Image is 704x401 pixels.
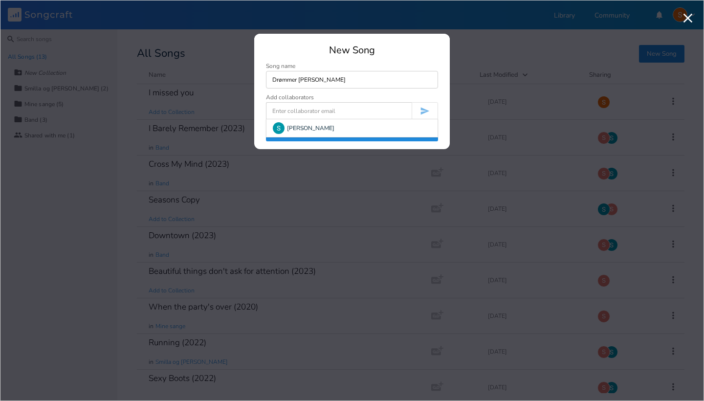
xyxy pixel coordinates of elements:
input: Enter song name [266,71,438,89]
div: Song name [266,63,438,69]
img: Sigrid Debois [272,122,285,134]
button: Invite [412,102,438,120]
div: New Song [266,45,438,55]
input: Enter collaborator email [266,102,412,120]
div: [PERSON_NAME] [266,119,438,137]
div: Add collaborators [266,94,314,100]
